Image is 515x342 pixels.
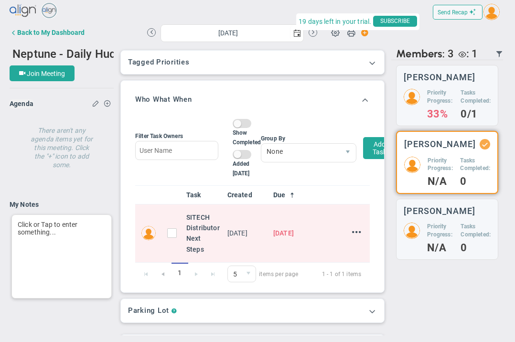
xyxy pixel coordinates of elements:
[233,160,250,177] span: Added [DATE]
[31,119,93,169] h4: There aren't any agenda items yet for this meeting. Click the "+" icon to add some.
[483,4,500,20] img: 204746.Person.photo
[10,23,85,42] button: Back to My Dashboard
[461,223,491,239] h5: Tasks Completed:
[261,134,356,143] div: Group By
[135,132,218,141] div: Filter Task Owners
[427,223,453,239] h5: Priority Progress:
[228,266,242,282] span: 5
[135,141,218,160] input: User Name
[461,110,491,118] h4: 0/1
[310,268,362,280] span: 1 - 1 of 1 items
[466,48,469,60] span: :
[396,49,445,58] span: Members:
[454,49,478,58] div: Craig Churchill is a Viewer.
[482,141,488,148] div: Updated Status
[227,191,266,199] a: Created
[347,28,355,41] span: Print Huddle
[460,177,490,186] h4: 0
[404,73,475,82] h3: [PERSON_NAME]
[428,157,453,173] h5: Priority Progress:
[135,95,192,104] h3: Who What When
[438,9,468,16] span: Send Recap
[461,244,491,252] h4: 0
[10,1,37,21] img: align-logo.svg
[460,157,490,173] h5: Tasks Completed:
[290,25,303,42] span: select
[10,65,75,81] button: Join Meeting
[404,206,475,215] h3: [PERSON_NAME]
[433,5,483,20] button: Send Recap
[472,48,478,60] span: 1
[128,306,169,315] h3: Parking Lot
[141,226,156,240] img: Neil Dearing
[233,129,261,146] span: Show Completed
[186,212,220,255] div: SITECH Distributor Next Steps
[227,266,299,282] span: items per page
[273,191,311,199] a: Due
[427,110,453,118] h4: 33%
[299,16,371,28] span: 19 days left in your trial.
[11,214,112,299] div: Click or Tap to enter something...
[186,191,219,199] a: Task
[261,144,340,160] span: None
[227,266,256,282] span: 0
[227,228,266,238] div: Tue Apr 15 2025 07:09:04 GMT+0100 (British Summer Time)
[373,16,417,27] span: SUBSCRIBE
[428,177,453,186] h4: N/A
[461,89,491,105] h5: Tasks Completed:
[404,223,420,239] img: 204799.Person.photo
[340,144,356,162] span: select
[242,266,256,282] span: select
[128,58,377,67] h3: Tagged Priorities
[27,70,65,77] span: Join Meeting
[448,49,454,58] span: 3
[17,29,85,36] div: Back to My Dashboard
[10,100,33,107] span: Agenda
[427,89,453,105] h5: Priority Progress:
[495,50,503,58] span: Filter Updated Members
[12,46,132,61] span: Neptune - Daily Huddle
[404,89,420,105] img: 204747.Person.photo
[273,229,294,237] span: [DATE]
[10,200,114,209] h4: My Notes
[404,157,420,173] img: 204800.Person.photo
[356,26,369,39] span: Action Button
[172,263,188,283] span: 1
[363,137,396,159] button: Add Task
[404,139,476,149] h3: [PERSON_NAME]
[427,244,453,252] h4: N/A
